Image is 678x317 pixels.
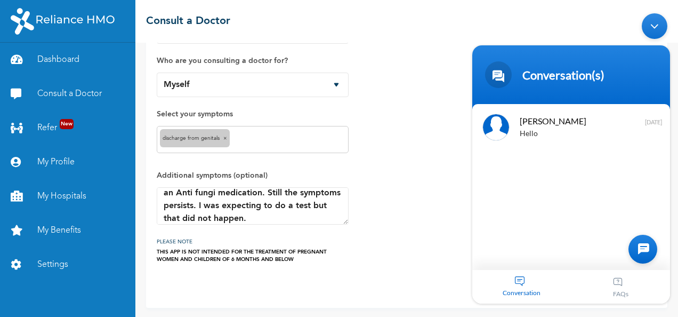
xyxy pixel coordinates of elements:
label: Who are you consulting a doctor for? [157,54,349,67]
h3: PLEASE NOTE [157,235,349,248]
label: Additional symptoms (optional) [157,169,349,182]
label: Select your symptoms [157,108,349,121]
span: × [223,136,227,141]
div: THIS APP IS NOT INTENDED FOR THE TREATMENT OF PREGNANT WOMEN AND CHILDREN OF 6 MONTHS AND BELOW [157,248,349,263]
img: RelianceHMO's Logo [11,8,115,35]
h2: Consult a Doctor [146,13,230,29]
div: Discharge from Genitals [160,129,230,147]
iframe: SalesIQ Chatwindow [467,8,675,309]
span: New [60,119,74,129]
